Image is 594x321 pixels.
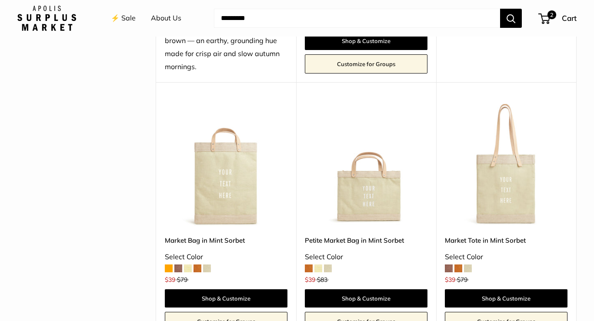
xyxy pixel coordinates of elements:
[305,289,427,308] a: Shop & Customize
[445,104,567,227] a: Market Tote in Mint SorbetMarket Tote in Mint Sorbet
[165,104,287,227] a: Market Bag in Mint SorbetMarket Bag in Mint Sorbet
[317,276,327,284] span: $83
[547,10,556,19] span: 2
[305,104,427,227] a: Petite Market Bag in Mint SorbetPetite Market Bag in Mint Sorbet
[445,276,455,284] span: $39
[111,12,136,25] a: ⚡️ Sale
[305,104,427,227] img: Petite Market Bag in Mint Sorbet
[539,11,577,25] a: 2 Cart
[305,32,427,50] a: Shop & Customize
[445,251,567,264] div: Select Color
[305,235,427,245] a: Petite Market Bag in Mint Sorbet
[165,22,287,74] div: Mustang is a rich chocolate mousse brown — an earthy, grounding hue made for crisp air and slow a...
[305,276,315,284] span: $39
[562,13,577,23] span: Cart
[151,12,181,25] a: About Us
[445,289,567,308] a: Shop & Customize
[500,9,522,28] button: Search
[445,104,567,227] img: Market Tote in Mint Sorbet
[165,289,287,308] a: Shop & Customize
[305,251,427,264] div: Select Color
[305,54,427,74] a: Customize for Groups
[177,276,187,284] span: $79
[165,251,287,264] div: Select Color
[165,276,175,284] span: $39
[165,104,287,227] img: Market Bag in Mint Sorbet
[457,276,467,284] span: $79
[214,9,500,28] input: Search...
[445,235,567,245] a: Market Tote in Mint Sorbet
[17,6,76,31] img: Apolis: Surplus Market
[165,235,287,245] a: Market Bag in Mint Sorbet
